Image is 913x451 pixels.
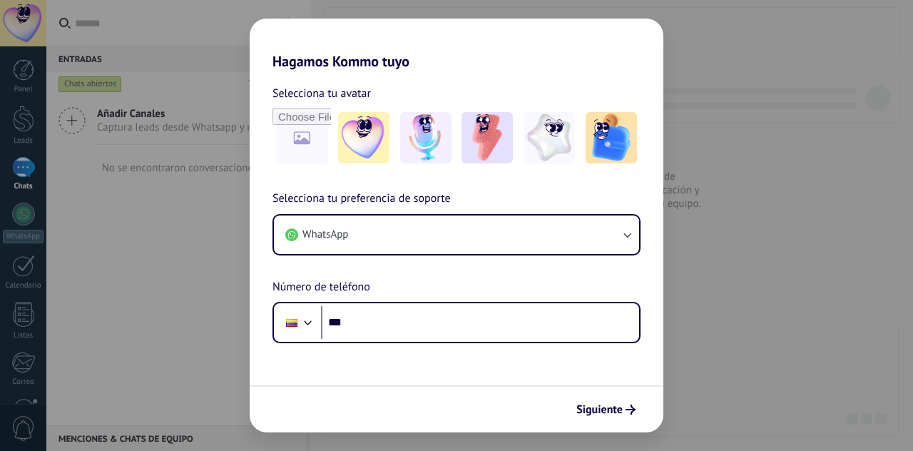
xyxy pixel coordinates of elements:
h2: Hagamos Kommo tuyo [250,19,663,70]
img: -3.jpeg [461,112,513,163]
span: Número de teléfono [272,278,370,297]
span: Selecciona tu preferencia de soporte [272,190,451,208]
span: WhatsApp [302,228,348,242]
img: -5.jpeg [586,112,637,163]
span: Siguiente [576,405,623,415]
button: WhatsApp [274,216,639,254]
div: Colombia: + 57 [278,308,305,338]
button: Siguiente [570,397,642,422]
img: -4.jpeg [524,112,575,163]
img: -2.jpeg [400,112,452,163]
span: Selecciona tu avatar [272,84,371,103]
img: -1.jpeg [338,112,389,163]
